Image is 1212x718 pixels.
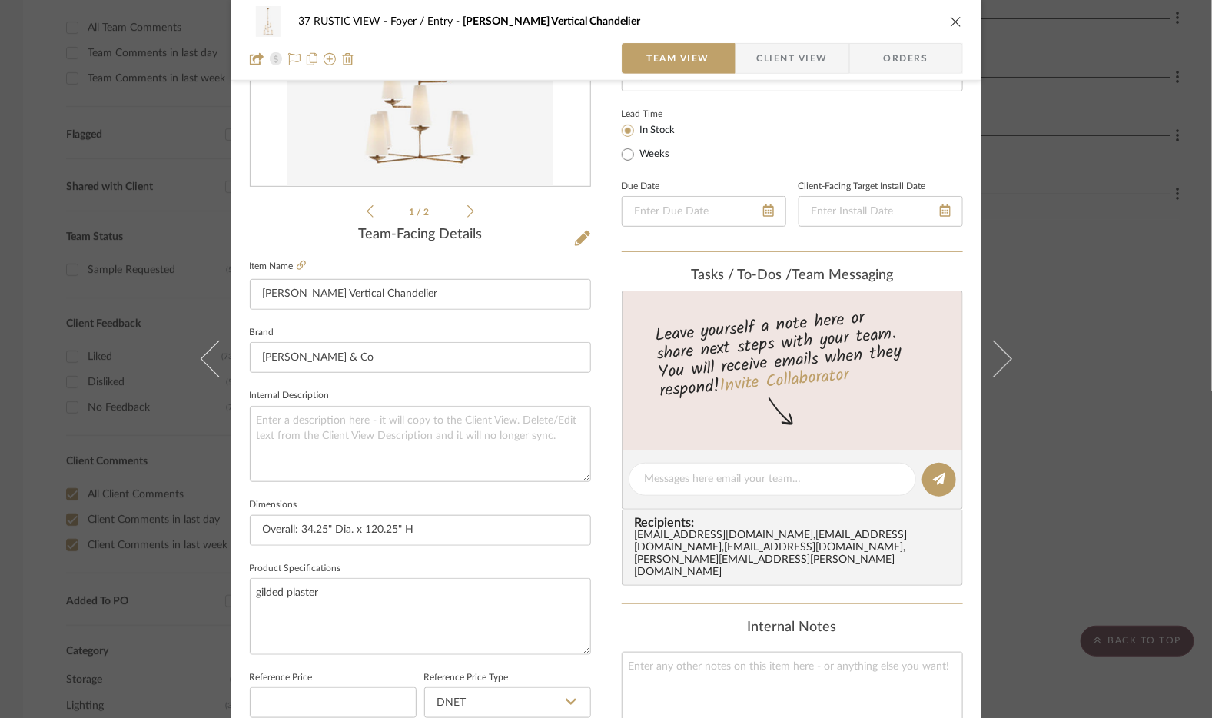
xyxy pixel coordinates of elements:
span: Recipients: [635,516,956,530]
div: Team-Facing Details [250,227,591,244]
label: Brand [250,329,274,337]
span: Foyer / Entry [391,16,463,27]
mat-radio-group: Select item type [622,121,701,164]
input: Enter Item Name [250,279,591,310]
label: In Stock [637,124,676,138]
input: Enter Due Date [622,196,786,227]
span: 2 [423,208,431,217]
a: Invite Collaborator [718,362,849,401]
button: close [949,15,963,28]
label: Weeks [637,148,670,161]
div: [EMAIL_ADDRESS][DOMAIN_NAME] , [EMAIL_ADDRESS][DOMAIN_NAME] , [EMAIL_ADDRESS][DOMAIN_NAME] , [PER... [635,530,956,579]
span: Tasks / To-Dos / [691,268,792,282]
span: [PERSON_NAME] Vertical Chandelier [463,16,641,27]
label: Client-Facing Target Install Date [799,183,926,191]
input: Enter Brand [250,342,591,373]
label: Item Name [250,260,306,273]
span: / [417,208,423,217]
img: Remove from project [342,53,354,65]
input: Enter the dimensions of this item [250,515,591,546]
label: Reference Price Type [424,674,509,682]
span: Team View [647,43,710,74]
img: 1820b19c-42c9-4065-8eac-1b631936c6c7_48x40.jpg [250,6,287,37]
div: Internal Notes [622,620,963,637]
span: 37 RUSTIC VIEW [299,16,391,27]
span: Client View [757,43,828,74]
label: Internal Description [250,392,330,400]
span: 1 [409,208,417,217]
input: Enter Install Date [799,196,963,227]
label: Dimensions [250,501,297,509]
span: Orders [867,43,945,74]
label: Lead Time [622,107,701,121]
div: Leave yourself a note here or share next steps with your team. You will receive emails when they ... [619,301,965,404]
div: team Messaging [622,268,963,284]
label: Product Specifications [250,565,341,573]
label: Due Date [622,183,660,191]
label: Reference Price [250,674,313,682]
